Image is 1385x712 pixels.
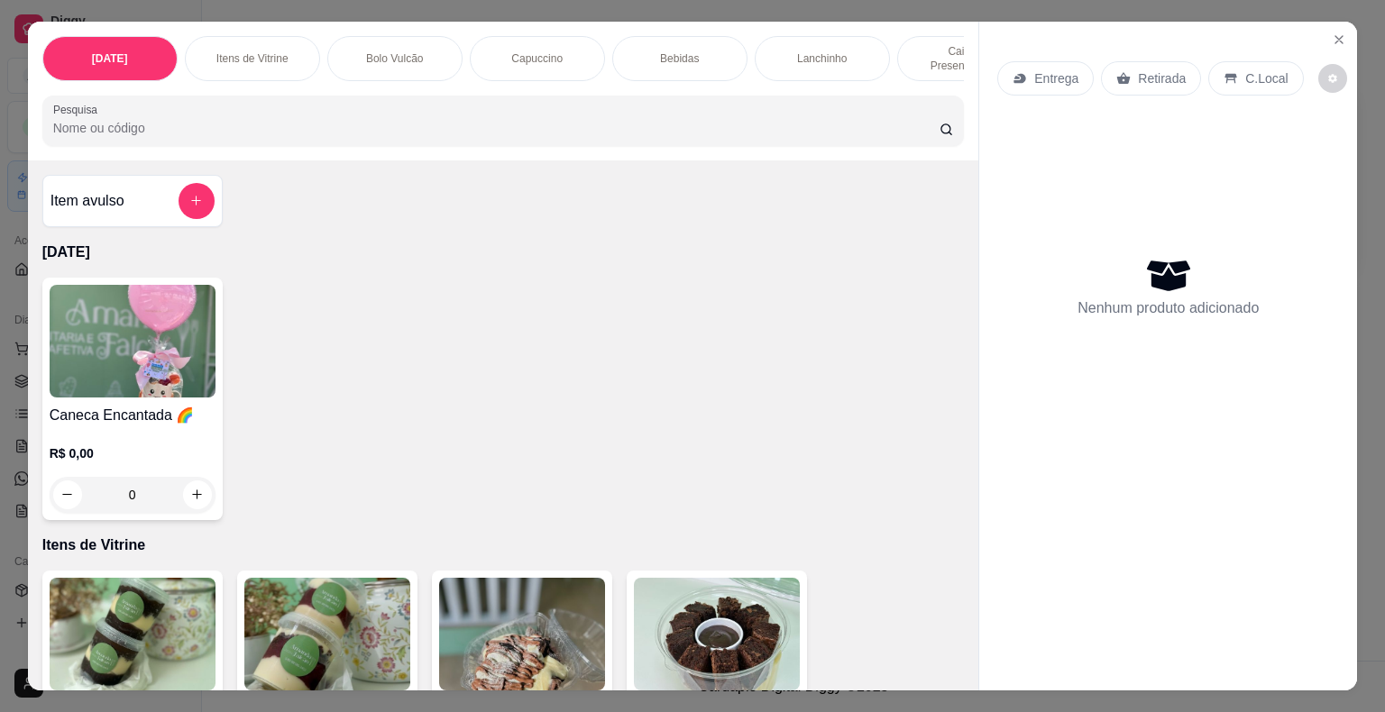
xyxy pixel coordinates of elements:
[439,578,605,690] img: product-image
[50,405,216,426] h4: Caneca Encantada 🌈
[634,578,800,690] img: product-image
[179,183,215,219] button: add-separate-item
[50,444,216,462] p: R$ 0,00
[50,285,216,397] img: product-image
[511,51,563,66] p: Capuccino
[53,119,940,137] input: Pesquisa
[92,51,128,66] p: [DATE]
[1325,25,1353,54] button: Close
[50,578,216,690] img: product-image
[1034,69,1078,87] p: Entrega
[366,51,424,66] p: Bolo Vulcão
[42,534,965,556] p: Itens de Vitrine
[244,578,410,690] img: product-image
[53,102,104,117] label: Pesquisa
[1138,69,1186,87] p: Retirada
[216,51,289,66] p: Itens de Vitrine
[1245,69,1288,87] p: C.Local
[660,51,699,66] p: Bebidas
[913,44,1017,73] p: Caixas Presenteáveis
[797,51,847,66] p: Lanchinho
[50,190,124,212] h4: Item avulso
[1318,64,1347,93] button: decrease-product-quantity
[1078,297,1259,319] p: Nenhum produto adicionado
[42,242,965,263] p: [DATE]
